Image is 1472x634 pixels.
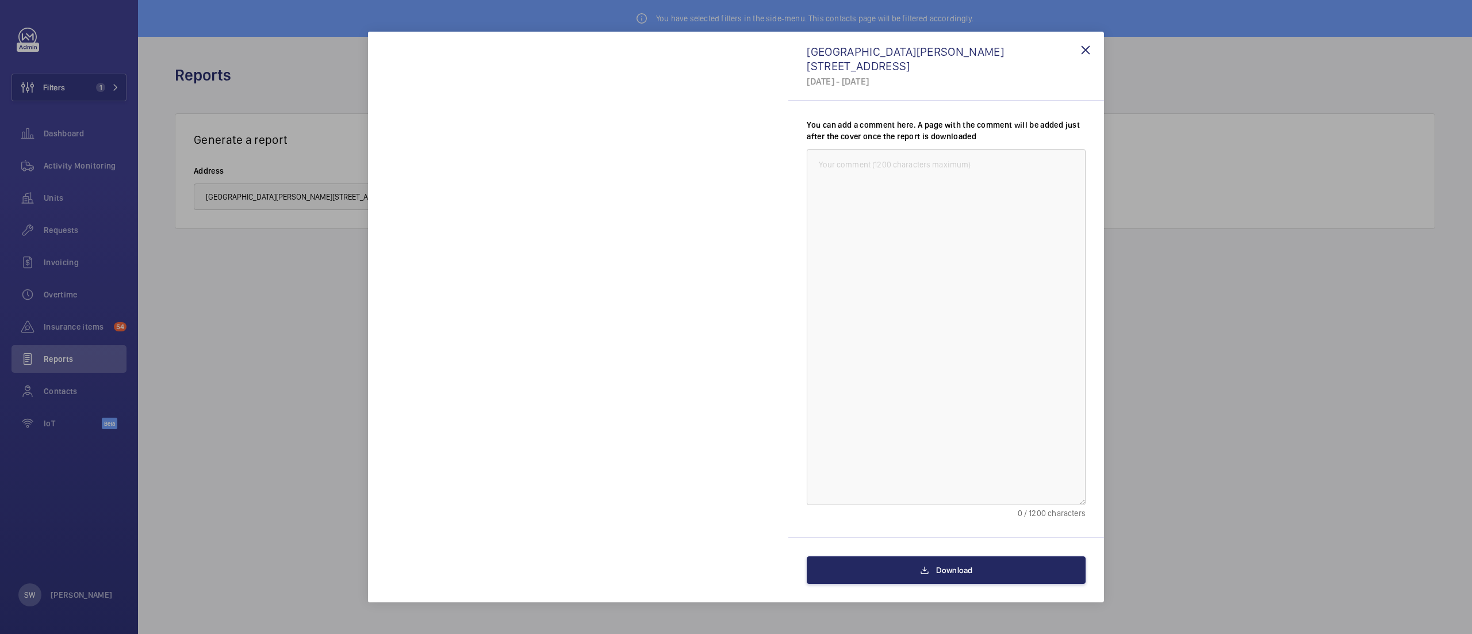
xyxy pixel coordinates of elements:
div: [GEOGRAPHIC_DATA][PERSON_NAME][STREET_ADDRESS] [807,44,1086,73]
button: Download [807,556,1086,584]
span: Download [936,566,973,575]
div: [DATE] - [DATE] [807,75,1086,87]
div: 0 / 1200 characters [807,507,1086,519]
label: You can add a comment here. A page with the comment will be added just after the cover once the r... [807,119,1086,142]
